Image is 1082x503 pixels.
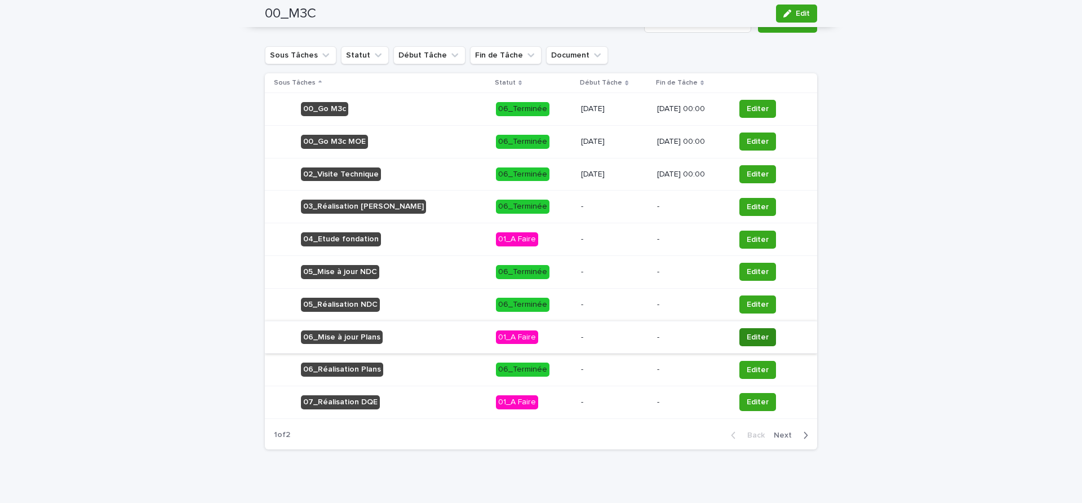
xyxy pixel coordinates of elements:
[265,6,316,22] h2: 00_M3C
[341,46,389,64] button: Statut
[657,300,726,310] p: -
[581,267,648,277] p: -
[496,135,549,149] div: 06_Terminée
[265,158,817,191] tr: 02_Visite Technique06_Terminée[DATE][DATE] 00:00Editer
[265,223,817,256] tr: 04_Etude fondation01_A Faire--Editer
[496,265,549,279] div: 06_Terminée
[747,332,769,343] span: Editer
[301,200,426,214] div: 03_Réalisation [PERSON_NAME]
[265,255,817,288] tr: 05_Mise à jour NDC06_Terminée--Editer
[301,330,383,345] div: 06_Mise à jour Plans
[496,167,549,182] div: 06_Terminée
[581,104,648,114] p: [DATE]
[301,363,383,377] div: 06_Réalisation Plans
[265,288,817,321] tr: 05_Réalisation NDC06_Terminée--Editer
[496,330,538,345] div: 01_A Faire
[747,136,769,147] span: Editer
[657,365,726,374] p: -
[796,10,810,17] span: Edit
[301,232,381,246] div: 04_Etude fondation
[265,421,299,449] p: 1 of 2
[581,202,648,211] p: -
[774,431,799,439] span: Next
[581,333,648,342] p: -
[496,363,549,377] div: 06_Terminée
[581,170,648,179] p: [DATE]
[265,191,817,223] tr: 03_Réalisation [PERSON_NAME]06_Terminée--Editer
[657,104,726,114] p: [DATE] 00:00
[747,299,769,310] span: Editer
[747,266,769,277] span: Editer
[495,77,516,89] p: Statut
[301,298,380,312] div: 05_Réalisation NDC
[739,393,776,411] button: Editer
[265,92,817,125] tr: 00_Go M3c06_Terminée[DATE][DATE] 00:00Editer
[747,364,769,376] span: Editer
[301,265,379,279] div: 05_Mise à jour NDC
[274,77,316,89] p: Sous Tâches
[496,395,538,409] div: 01_A Faire
[581,235,648,244] p: -
[496,298,549,312] div: 06_Terminée
[265,386,817,419] tr: 07_Réalisation DQE01_A Faire--Editer
[739,295,776,314] button: Editer
[581,398,648,407] p: -
[657,137,726,147] p: [DATE] 00:00
[265,125,817,158] tr: 00_Go M3c MOE06_Terminée[DATE][DATE] 00:00Editer
[301,167,381,182] div: 02_Visite Technique
[657,333,726,342] p: -
[739,198,776,216] button: Editer
[580,77,622,89] p: Début Tâche
[393,46,465,64] button: Début Tâche
[657,202,726,211] p: -
[747,169,769,180] span: Editer
[265,46,336,64] button: Sous Tâches
[470,46,542,64] button: Fin de Tâche
[656,77,698,89] p: Fin de Tâche
[301,135,368,149] div: 00_Go M3c MOE
[496,102,549,116] div: 06_Terminée
[739,231,776,249] button: Editer
[747,396,769,408] span: Editer
[739,165,776,183] button: Editer
[301,102,348,116] div: 00_Go M3c
[747,234,769,245] span: Editer
[776,5,817,23] button: Edit
[747,103,769,114] span: Editer
[739,100,776,118] button: Editer
[496,200,549,214] div: 06_Terminée
[301,395,380,409] div: 07_Réalisation DQE
[769,430,817,440] button: Next
[265,354,817,386] tr: 06_Réalisation Plans06_Terminée--Editer
[740,431,765,439] span: Back
[739,133,776,151] button: Editer
[739,328,776,346] button: Editer
[496,232,538,246] div: 01_A Faire
[581,300,648,310] p: -
[657,235,726,244] p: -
[722,430,769,440] button: Back
[657,267,726,277] p: -
[581,137,648,147] p: [DATE]
[739,361,776,379] button: Editer
[657,170,726,179] p: [DATE] 00:00
[581,365,648,374] p: -
[265,321,817,354] tr: 06_Mise à jour Plans01_A Faire--Editer
[739,263,776,281] button: Editer
[546,46,608,64] button: Document
[747,201,769,213] span: Editer
[657,398,726,407] p: -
